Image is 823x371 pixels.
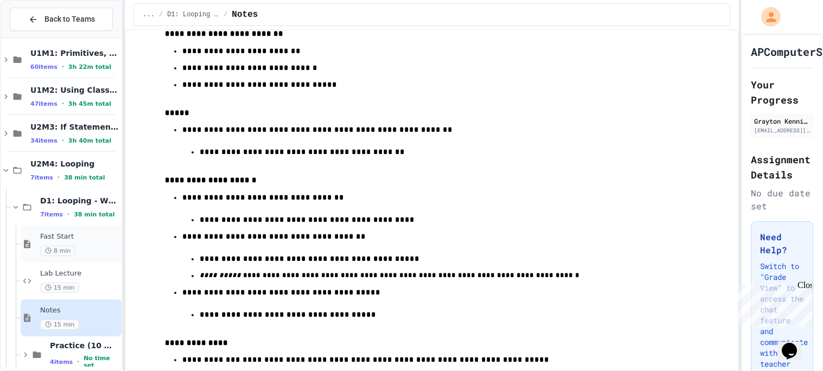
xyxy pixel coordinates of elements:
[30,174,53,181] span: 7 items
[754,116,810,126] div: Grayton Kennington
[40,211,63,218] span: 7 items
[74,211,114,218] span: 38 min total
[40,283,79,293] span: 15 min
[67,210,69,219] span: •
[751,77,813,107] h2: Your Progress
[44,14,95,25] span: Back to Teams
[4,4,75,69] div: Chat with us now!Close
[751,152,813,182] h2: Assignment Details
[58,173,60,182] span: •
[77,357,79,366] span: •
[751,187,813,213] div: No due date set
[754,126,810,135] div: [EMAIL_ADDRESS][DOMAIN_NAME]
[777,328,812,360] iframe: chat widget
[84,355,119,369] span: No time set
[30,159,119,169] span: U2M4: Looping
[30,100,58,107] span: 47 items
[64,174,105,181] span: 38 min total
[50,341,119,350] span: Practice (10 mins)
[30,137,58,144] span: 34 items
[733,280,812,327] iframe: chat widget
[40,319,79,330] span: 15 min
[30,63,58,71] span: 60 items
[232,8,258,21] span: Notes
[30,85,119,95] span: U1M2: Using Classes and Objects
[62,136,64,145] span: •
[760,231,804,257] h3: Need Help?
[40,246,75,256] span: 8 min
[143,10,155,19] span: ...
[68,63,111,71] span: 3h 22m total
[10,8,113,31] button: Back to Teams
[750,4,783,29] div: My Account
[68,100,111,107] span: 3h 45m total
[62,99,64,108] span: •
[40,306,119,315] span: Notes
[224,10,227,19] span: /
[167,10,219,19] span: D1: Looping - While Loops
[68,137,111,144] span: 3h 40m total
[50,359,73,366] span: 4 items
[62,62,64,71] span: •
[30,48,119,58] span: U1M1: Primitives, Variables, Basic I/O
[30,122,119,132] span: U2M3: If Statements & Control Flow
[159,10,163,19] span: /
[40,196,119,206] span: D1: Looping - While Loops
[40,269,119,278] span: Lab Lecture
[40,232,119,241] span: Fast Start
